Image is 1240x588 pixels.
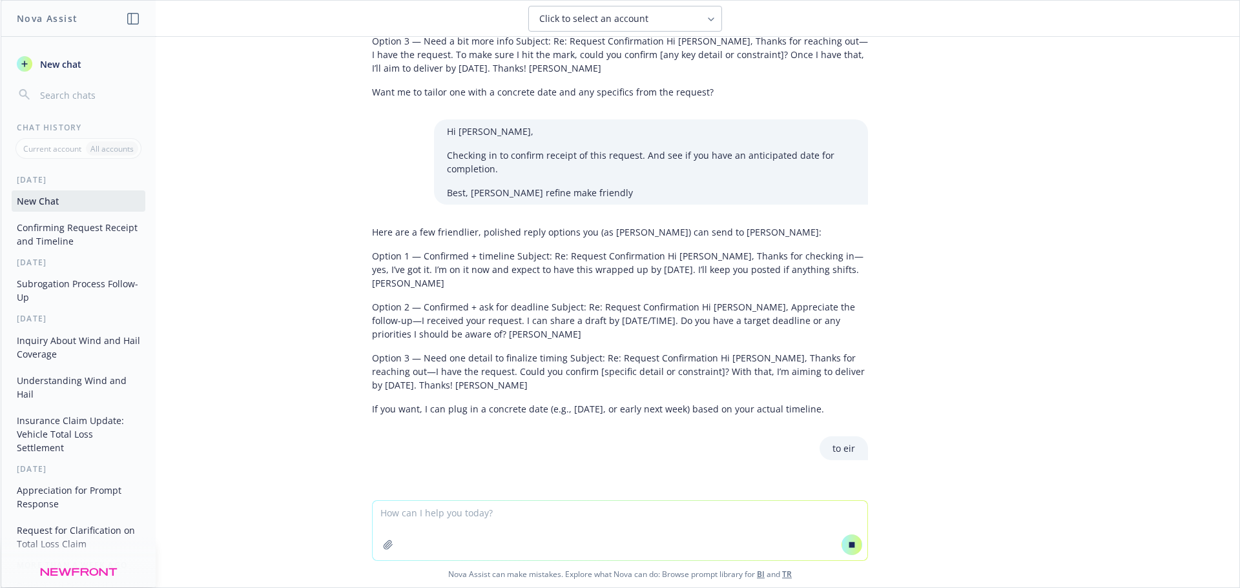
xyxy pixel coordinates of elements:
[12,273,145,308] button: Subrogation Process Follow-Up
[447,148,855,176] p: Checking in to confirm receipt of this request. And see if you have an anticipated date for compl...
[23,143,81,154] p: Current account
[12,410,145,458] button: Insurance Claim Update: Vehicle Total Loss Settlement
[37,57,81,71] span: New chat
[372,85,868,99] p: Want me to tailor one with a concrete date and any specifics from the request?
[1,122,156,133] div: Chat History
[90,143,134,154] p: All accounts
[12,52,145,76] button: New chat
[1,560,156,571] div: More than a week ago
[12,370,145,405] button: Understanding Wind and Hail
[447,186,855,199] p: Best, [PERSON_NAME] refine make friendly
[372,225,868,239] p: Here are a few friendlier, polished reply options you (as [PERSON_NAME]) can send to [PERSON_NAME]:
[832,441,855,455] p: to eir
[1,313,156,324] div: [DATE]
[17,12,77,25] h1: Nova Assist
[372,402,868,416] p: If you want, I can plug in a concrete date (e.g., [DATE], or early next week) based on your actua...
[1,463,156,474] div: [DATE]
[372,249,868,290] p: Option 1 — Confirmed + timeline Subject: Re: Request Confirmation Hi [PERSON_NAME], Thanks for ch...
[1,174,156,185] div: [DATE]
[12,480,145,514] button: Appreciation for Prompt Response
[528,6,722,32] button: Click to select an account
[372,351,868,392] p: Option 3 — Need one detail to finalize timing Subject: Re: Request Confirmation Hi [PERSON_NAME],...
[539,12,648,25] span: Click to select an account
[12,520,145,554] button: Request for Clarification on Total Loss Claim
[6,561,1234,587] span: Nova Assist can make mistakes. Explore what Nova can do: Browse prompt library for and
[12,217,145,252] button: Confirming Request Receipt and Timeline
[1,257,156,268] div: [DATE]
[12,190,145,212] button: New Chat
[782,569,792,580] a: TR
[12,330,145,365] button: Inquiry About Wind and Hail Coverage
[447,125,855,138] p: Hi [PERSON_NAME],
[757,569,765,580] a: BI
[372,34,868,75] p: Option 3 — Need a bit more info Subject: Re: Request Confirmation Hi [PERSON_NAME], Thanks for re...
[37,86,140,104] input: Search chats
[372,300,868,341] p: Option 2 — Confirmed + ask for deadline Subject: Re: Request Confirmation Hi [PERSON_NAME], Appre...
